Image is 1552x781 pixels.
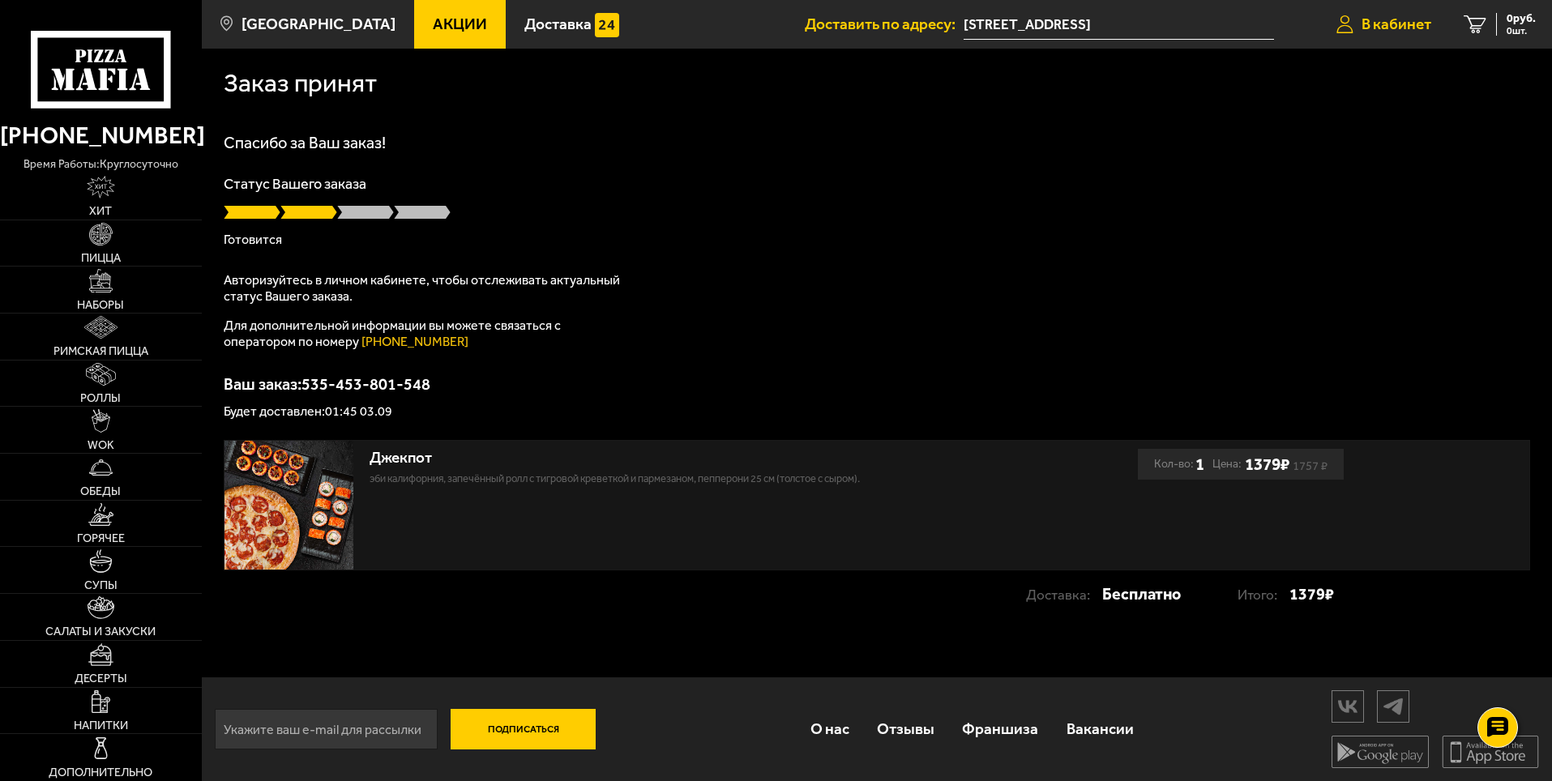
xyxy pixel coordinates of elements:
[370,471,981,487] p: Эби Калифорния, Запечённый ролл с тигровой креветкой и пармезаном, Пепперони 25 см (толстое с сыр...
[242,16,395,32] span: [GEOGRAPHIC_DATA]
[80,392,121,403] span: Роллы
[224,70,377,96] h1: Заказ принят
[1053,702,1148,755] a: Вакансии
[74,719,128,731] span: Напитки
[75,672,127,684] span: Десерты
[1154,449,1204,480] div: Кол-во:
[81,252,121,263] span: Пицца
[89,205,112,216] span: Хит
[948,702,1052,755] a: Франшиза
[77,532,125,544] span: Горячее
[224,405,1530,418] p: Будет доставлен: 01:45 03.09
[1102,578,1181,609] strong: Бесплатно
[224,318,629,350] p: Для дополнительной информации вы можете связаться с оператором по номеру
[1507,26,1536,36] span: 0 шт.
[1195,449,1204,480] b: 1
[1289,578,1334,609] strong: 1379 ₽
[1238,579,1289,610] p: Итого:
[524,16,592,32] span: Доставка
[1378,692,1409,720] img: tg
[1245,454,1289,474] b: 1379 ₽
[1507,13,1536,24] span: 0 руб.
[224,272,629,305] p: Авторизуйтесь в личном кабинете, чтобы отслеживать актуальный статус Вашего заказа.
[77,299,124,310] span: Наборы
[224,376,1530,392] p: Ваш заказ: 535-453-801-548
[1293,462,1328,470] s: 1757 ₽
[1212,449,1242,480] span: Цена:
[805,16,964,32] span: Доставить по адресу:
[215,709,438,749] input: Укажите ваш e-mail для рассылки
[224,233,1530,246] p: Готовится
[1332,692,1363,720] img: vk
[224,177,1530,191] p: Статус Вашего заказа
[80,485,121,497] span: Обеды
[88,439,114,450] span: WOK
[49,766,152,778] span: Дополнительно
[224,134,1530,151] h1: Спасибо за Ваш заказ!
[84,579,118,591] span: Супы
[1026,579,1102,610] p: Доставка:
[863,702,948,755] a: Отзывы
[53,345,148,356] span: Римская пицца
[451,709,596,749] button: Подписаться
[796,702,862,755] a: О нас
[361,334,468,349] a: [PHONE_NUMBER]
[370,449,981,467] div: Джекпот
[1362,16,1431,32] span: В кабинет
[45,625,156,637] span: Салаты и закуски
[595,13,619,37] img: 15daf4d41897b9f0e9f617042186c801.svg
[433,16,487,32] span: Акции
[964,10,1274,40] input: Ваш адрес доставки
